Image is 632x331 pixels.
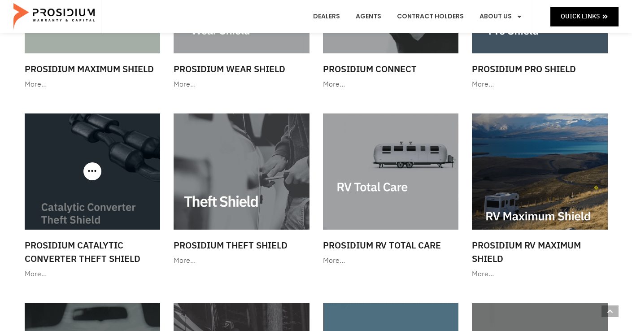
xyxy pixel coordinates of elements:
div: More… [323,254,459,267]
div: More… [25,268,161,281]
h3: Prosidium RV Maximum Shield [472,239,608,266]
h3: Prosidium Catalytic Converter Theft Shield [25,239,161,266]
div: More… [323,78,459,91]
a: Prosidium Theft Shield More… [169,109,314,272]
h3: Prosidium Pro Shield [472,62,608,76]
h3: Prosidium Theft Shield [174,239,309,252]
div: More… [472,268,608,281]
span: Quick Links [561,11,600,22]
div: More… [174,78,309,91]
h3: Prosidium RV Total Care [323,239,459,252]
h3: Prosidium Maximum Shield [25,62,161,76]
div: More… [472,78,608,91]
a: Prosidium RV Maximum Shield More… [467,109,612,285]
h3: Prosidium Wear Shield [174,62,309,76]
div: More… [25,78,161,91]
div: More… [174,254,309,267]
a: Quick Links [550,7,619,26]
h3: Prosidium Connect [323,62,459,76]
a: Prosidium RV Total Care More… [318,109,463,272]
a: Prosidium Catalytic Converter Theft Shield More… [20,109,165,285]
